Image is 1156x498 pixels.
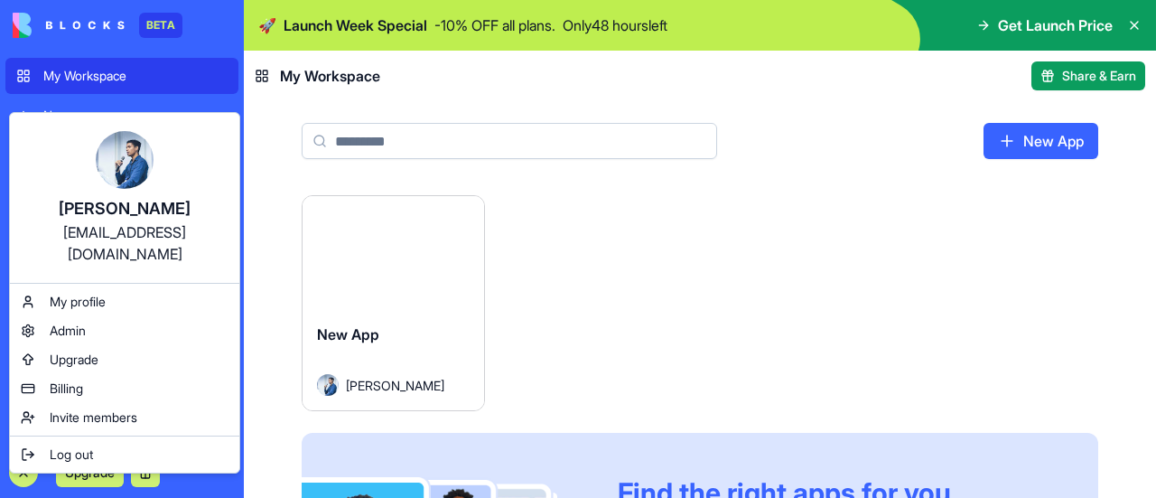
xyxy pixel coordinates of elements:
span: Recent [5,242,238,257]
span: My profile [50,293,106,311]
img: ACg8ocIDNqZmHa3RkofuBWTqAPEkIdyo1RTHTPGY-6utRY1pmfOf4iolKw=s96-c [96,131,154,189]
a: My profile [14,287,236,316]
a: Billing [14,374,236,403]
a: Invite members [14,403,236,432]
span: Admin [50,322,86,340]
span: Log out [50,446,93,464]
a: Admin [14,316,236,345]
a: [PERSON_NAME][EMAIL_ADDRESS][DOMAIN_NAME] [14,117,236,279]
div: [PERSON_NAME] [28,196,221,221]
span: Billing [50,380,83,398]
span: Upgrade [50,351,98,369]
span: Invite members [50,409,137,427]
a: Upgrade [14,345,236,374]
div: [EMAIL_ADDRESS][DOMAIN_NAME] [28,221,221,265]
